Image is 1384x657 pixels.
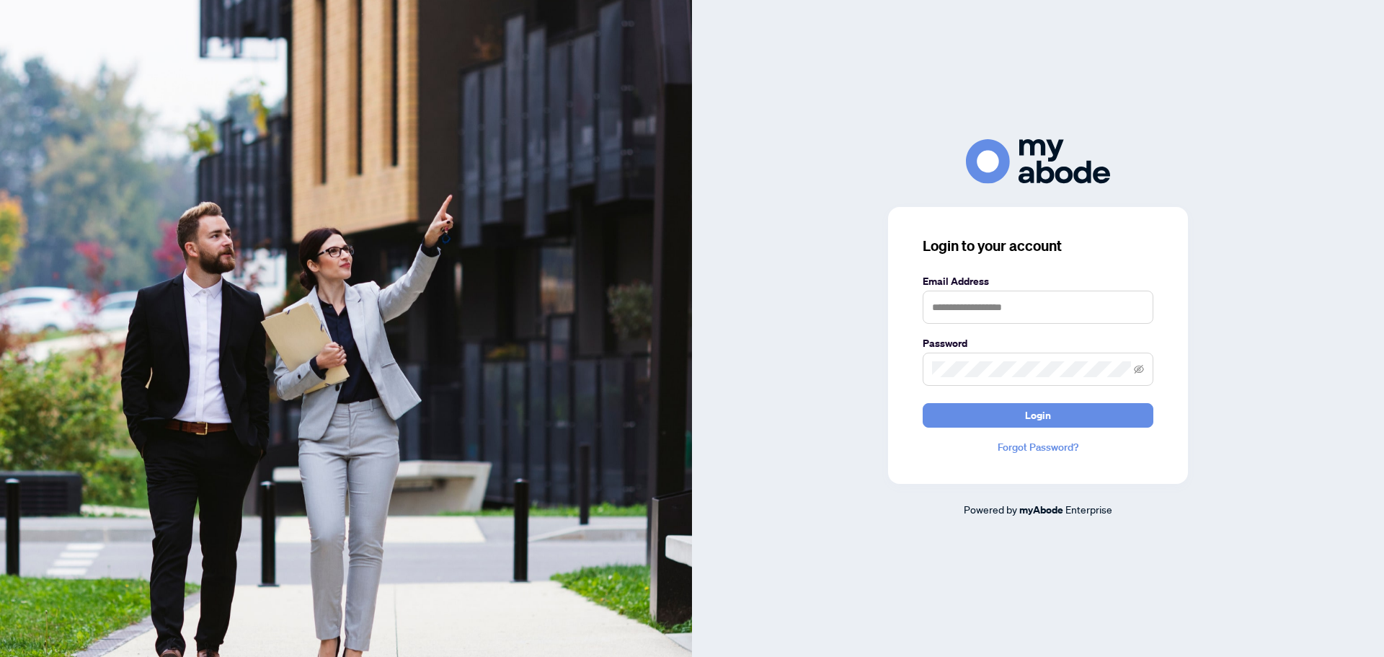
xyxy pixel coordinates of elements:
[1134,364,1144,374] span: eye-invisible
[923,335,1153,351] label: Password
[1019,502,1063,518] a: myAbode
[923,403,1153,428] button: Login
[923,439,1153,455] a: Forgot Password?
[923,236,1153,256] h3: Login to your account
[1025,404,1051,427] span: Login
[966,139,1110,183] img: ma-logo
[923,273,1153,289] label: Email Address
[964,503,1017,516] span: Powered by
[1065,503,1112,516] span: Enterprise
